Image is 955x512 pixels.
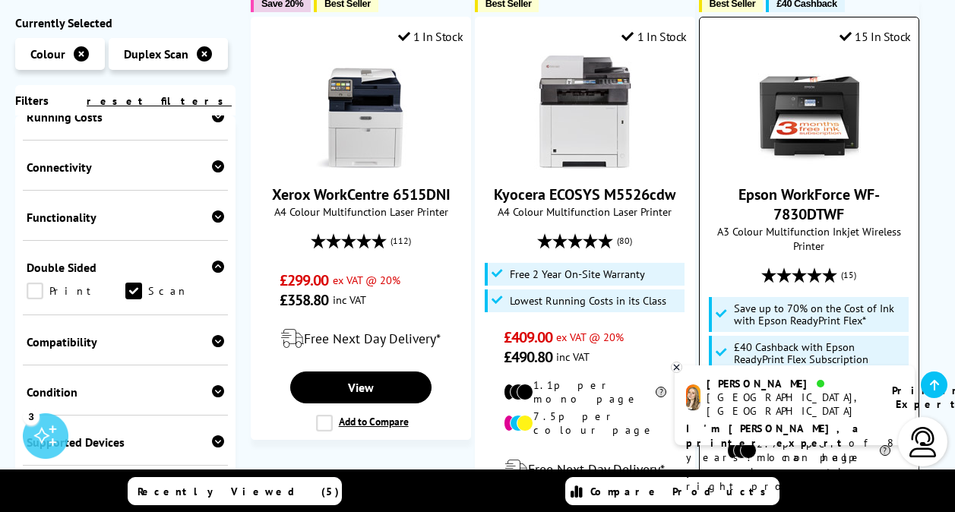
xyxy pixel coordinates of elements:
[752,55,866,169] img: Epson WorkForce WF-7830DTWF
[908,427,938,457] img: user-headset-light.svg
[841,261,856,289] span: (15)
[30,46,65,62] span: Colour
[138,485,340,498] span: Recently Viewed (5)
[333,273,400,287] span: ex VAT @ 20%
[504,347,553,367] span: £490.80
[125,283,224,299] a: Scan
[87,94,232,108] a: reset filters
[27,260,224,275] div: Double Sided
[333,292,366,307] span: inc VAT
[504,378,667,406] li: 1.1p per mono page
[707,224,911,253] span: A3 Colour Multifunction Inkjet Wireless Printer
[590,485,774,498] span: Compare Products
[483,204,687,219] span: A4 Colour Multifunction Laser Printer
[259,204,463,219] span: A4 Colour Multifunction Laser Printer
[27,109,224,125] div: Running Costs
[27,384,224,400] div: Condition
[398,29,463,44] div: 1 In Stock
[15,15,236,30] div: Currently Selected
[259,318,463,360] div: modal_delivery
[752,157,866,172] a: Epson WorkForce WF-7830DTWF
[734,302,905,327] span: Save up to 70% on the Cost of Ink with Epson ReadyPrint Flex*
[27,334,224,349] div: Compatibility
[840,29,911,44] div: 15 In Stock
[510,295,666,307] span: Lowest Running Costs in its Class
[124,46,188,62] span: Duplex Scan
[128,477,342,505] a: Recently Viewed (5)
[391,226,411,255] span: (112)
[528,55,642,169] img: Kyocera ECOSYS M5526cdw
[504,409,667,437] li: 7.5p per colour page
[27,435,224,450] div: Supported Devices
[510,268,645,280] span: Free 2 Year On-Site Warranty
[528,157,642,172] a: Kyocera ECOSYS M5526cdw
[304,55,418,169] img: Xerox WorkCentre 6515DNI
[272,185,451,204] a: Xerox WorkCentre 6515DNI
[565,477,779,505] a: Compare Products
[707,390,873,418] div: [GEOGRAPHIC_DATA], [GEOGRAPHIC_DATA]
[686,384,700,411] img: amy-livechat.png
[23,408,40,425] div: 3
[556,330,624,344] span: ex VAT @ 20%
[27,160,224,175] div: Connectivity
[15,93,49,108] span: Filters
[304,157,418,172] a: Xerox WorkCentre 6515DNI
[734,341,905,365] span: £40 Cashback with Epson ReadyPrint Flex Subscription
[686,422,863,450] b: I'm [PERSON_NAME], a printer expert
[707,377,873,390] div: [PERSON_NAME]
[290,371,432,403] a: View
[621,29,687,44] div: 1 In Stock
[494,185,675,204] a: Kyocera ECOSYS M5526cdw
[280,270,329,290] span: £299.00
[483,448,687,491] div: modal_delivery
[316,415,409,431] label: Add to Compare
[27,283,125,299] a: Print
[504,327,553,347] span: £409.00
[617,226,632,255] span: (80)
[27,210,224,225] div: Functionality
[686,422,903,494] p: of 8 years! I can help you choose the right product
[556,349,590,364] span: inc VAT
[738,185,880,224] a: Epson WorkForce WF-7830DTWF
[280,290,329,310] span: £358.80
